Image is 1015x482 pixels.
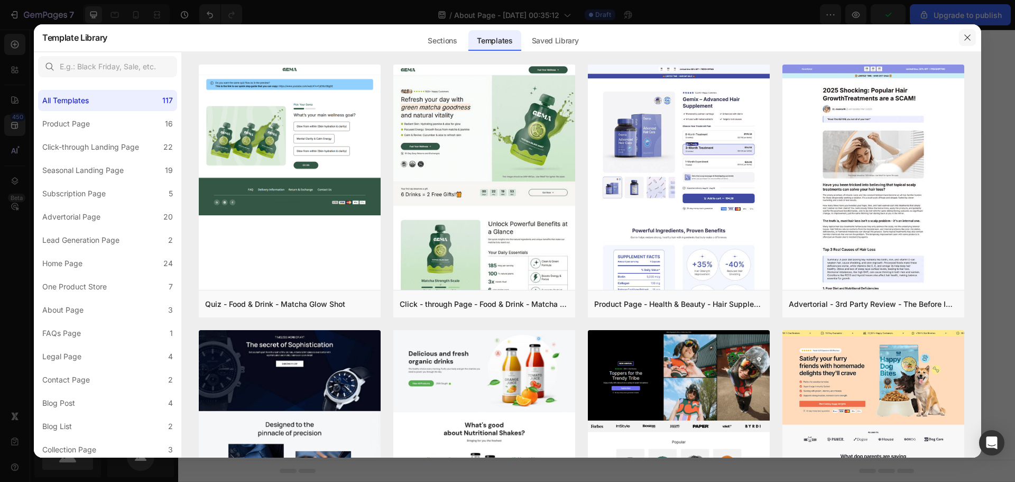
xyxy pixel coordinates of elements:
div: Blog Post [42,397,75,410]
div: Click - through Page - Food & Drink - Matcha Glow Shot [400,298,569,311]
div: Saved Library [523,30,587,51]
div: 7 [169,280,173,293]
span: then drag & drop elements [457,352,536,362]
div: One Product Store [42,280,107,293]
div: 3 [168,304,173,316]
span: from URL or image [386,352,443,362]
div: 2 [168,234,173,247]
div: About Page [42,304,84,316]
div: Sections [419,30,465,51]
div: Seasonal Landing Page [42,164,124,177]
div: 4 [168,397,173,410]
div: Contact Us [391,256,438,268]
div: Rich Text Editor. Editing area: main [461,254,463,269]
div: Lead Generation Page [42,234,119,247]
div: 2 [168,420,173,433]
div: Collection Page [42,443,96,456]
div: 2 [168,374,173,386]
div: 117 [162,94,173,107]
div: Quiz - Food & Drink - Matcha Glow Shot [205,298,345,311]
div: Legal Page [42,350,81,363]
div: Click-through Landing Page [42,141,139,153]
div: All Templates [42,94,89,107]
div: 20 [163,211,173,223]
input: E.g.: Black Friday, Sale, etc. [38,56,177,77]
div: Subscription Page [42,187,106,200]
div: Blog List [42,420,72,433]
img: quiz-1.png [199,65,381,216]
div: Choose templates [304,339,368,350]
h2: Template Library [42,24,107,51]
div: Advertorial - 3rd Party Review - The Before Image - Hair Supplement [789,298,958,311]
div: 16 [165,117,173,130]
span: inspired by CRO experts [300,352,372,362]
span: Add section [393,315,444,326]
div: 1 [170,327,173,340]
div: Generate layout [387,339,443,350]
button: Contact Us [374,249,455,275]
div: FAQs Page [42,327,81,340]
p: CONTACT US [261,143,576,154]
p: Give us a call or mail us by anytime, we endeavor to answer all inquiries within 24 hours on busi... [261,193,576,231]
div: Advertorial Page [42,211,100,223]
div: 24 [163,257,173,270]
div: Product Page [42,117,90,130]
div: 5 [169,187,173,200]
div: Product Page - Health & Beauty - Hair Supplement [594,298,763,311]
div: 3 [168,443,173,456]
div: 19 [165,164,173,177]
div: Contact Page [42,374,90,386]
p: Have a question? [261,159,576,179]
div: 22 [163,141,173,153]
div: Open Intercom Messenger [979,430,1004,456]
div: Home Page [42,257,82,270]
div: Add blank section [465,339,530,350]
div: Templates [468,30,521,51]
div: 4 [168,350,173,363]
